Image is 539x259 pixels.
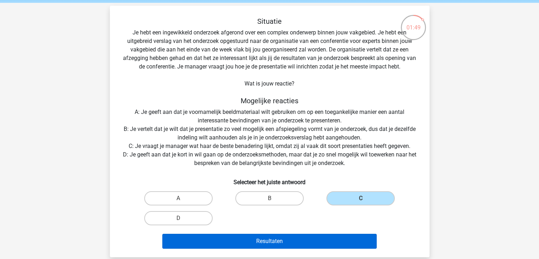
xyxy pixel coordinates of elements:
[144,191,213,205] label: A
[400,14,427,32] div: 01:49
[326,191,395,205] label: C
[113,17,427,252] div: Je hebt een ingewikkeld onderzoek afgerond over een complex onderwerp binnen jouw vakgebied. Je h...
[162,234,377,249] button: Resultaten
[121,97,418,105] h5: Mogelijke reacties
[235,191,304,205] label: B
[121,17,418,26] h5: Situatie
[144,211,213,225] label: D
[121,173,418,186] h6: Selecteer het juiste antwoord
